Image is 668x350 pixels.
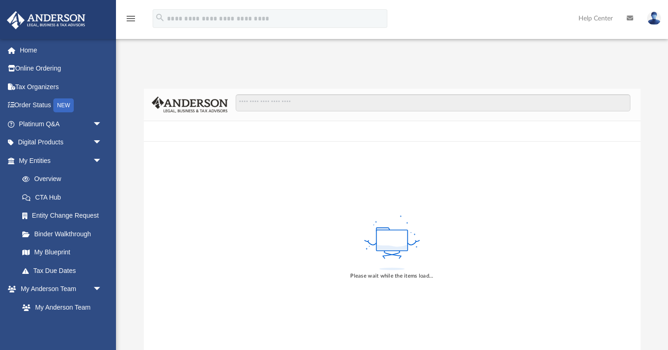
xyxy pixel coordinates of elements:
a: Tax Due Dates [13,261,116,280]
a: Anderson System [13,317,111,335]
i: search [155,13,165,23]
a: Online Ordering [6,59,116,78]
span: arrow_drop_down [93,151,111,170]
a: Platinum Q&Aarrow_drop_down [6,115,116,133]
a: Overview [13,170,116,188]
span: arrow_drop_down [93,133,111,152]
a: Entity Change Request [13,207,116,225]
a: Binder Walkthrough [13,225,116,243]
i: menu [125,13,136,24]
a: Digital Productsarrow_drop_down [6,133,116,152]
a: CTA Hub [13,188,116,207]
span: arrow_drop_down [93,115,111,134]
div: NEW [53,98,74,112]
a: Home [6,41,116,59]
span: arrow_drop_down [93,280,111,299]
a: Tax Organizers [6,78,116,96]
a: My Anderson Team [13,298,107,317]
a: My Entitiesarrow_drop_down [6,151,116,170]
div: Please wait while the items load... [350,272,433,280]
a: My Blueprint [13,243,111,262]
img: Anderson Advisors Platinum Portal [4,11,88,29]
img: User Pic [647,12,661,25]
a: Order StatusNEW [6,96,116,115]
a: My Anderson Teamarrow_drop_down [6,280,111,298]
a: menu [125,18,136,24]
input: Search files and folders [236,94,630,112]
